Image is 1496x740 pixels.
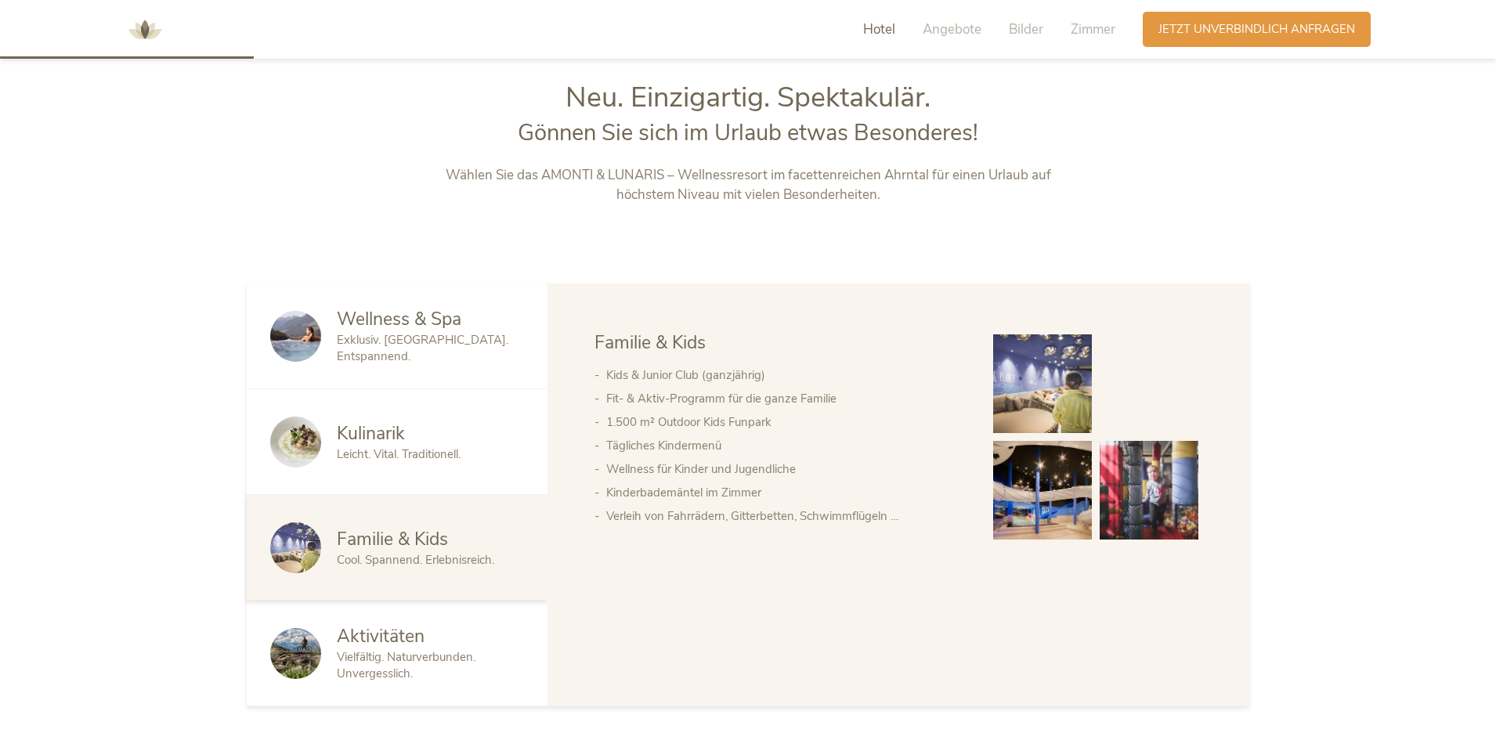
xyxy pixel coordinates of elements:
[606,434,962,457] li: Tägliches Kindermenü
[1071,20,1115,38] span: Zimmer
[121,6,168,53] img: AMONTI & LUNARIS Wellnessresort
[923,20,981,38] span: Angebote
[606,457,962,481] li: Wellness für Kinder und Jugendliche
[606,387,962,410] li: Fit- & Aktiv-Programm für die ganze Familie
[606,410,962,434] li: 1.500 m² Outdoor Kids Funpark
[421,165,1075,205] p: Wählen Sie das AMONTI & LUNARIS – Wellnessresort im facettenreichen Ahrntal für einen Urlaub auf ...
[594,330,706,355] span: Familie & Kids
[1009,20,1043,38] span: Bilder
[337,332,508,364] span: Exklusiv. [GEOGRAPHIC_DATA]. Entspannend.
[606,481,962,504] li: Kinderbademäntel im Zimmer
[337,446,461,462] span: Leicht. Vital. Traditionell.
[337,527,448,551] span: Familie & Kids
[337,421,405,446] span: Kulinarik
[518,117,978,148] span: Gönnen Sie sich im Urlaub etwas Besonderes!
[121,23,168,34] a: AMONTI & LUNARIS Wellnessresort
[566,78,930,117] span: Neu. Einzigartig. Spektakulär.
[606,363,962,387] li: Kids & Junior Club (ganzjährig)
[1158,21,1355,38] span: Jetzt unverbindlich anfragen
[863,20,895,38] span: Hotel
[606,504,962,528] li: Verleih von Fahrrädern, Gitterbetten, Schwimmflügeln …
[337,624,425,648] span: Aktivitäten
[337,307,461,331] span: Wellness & Spa
[337,649,475,681] span: Vielfältig. Naturverbunden. Unvergesslich.
[337,552,494,568] span: Cool. Spannend. Erlebnisreich.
